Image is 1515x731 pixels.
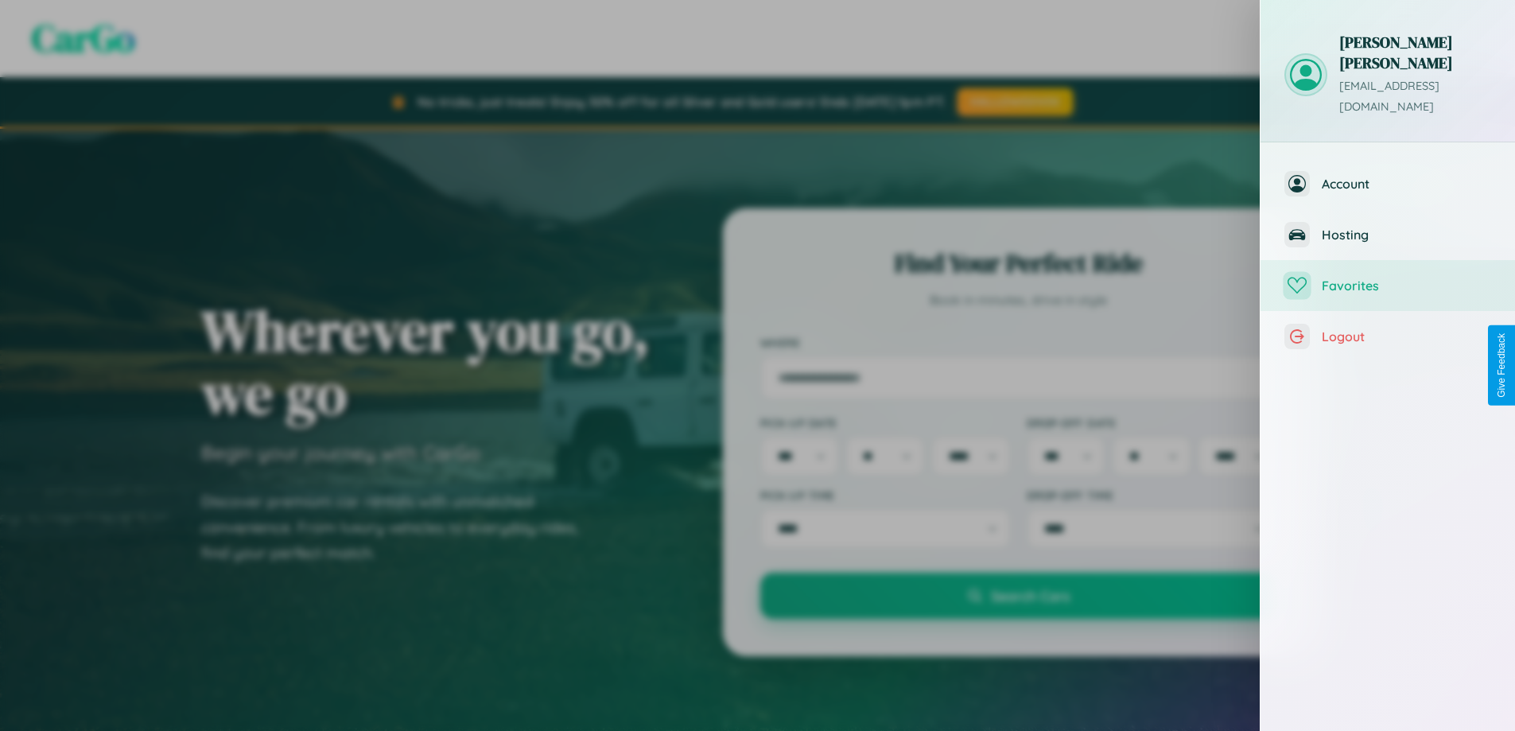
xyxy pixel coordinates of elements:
[1339,76,1491,118] p: [EMAIL_ADDRESS][DOMAIN_NAME]
[1261,158,1515,209] button: Account
[1339,32,1491,73] h3: [PERSON_NAME] [PERSON_NAME]
[1261,311,1515,362] button: Logout
[1322,278,1491,294] span: Favorites
[1322,227,1491,243] span: Hosting
[1261,209,1515,260] button: Hosting
[1496,333,1507,398] div: Give Feedback
[1261,260,1515,311] button: Favorites
[1322,176,1491,192] span: Account
[1322,329,1491,344] span: Logout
